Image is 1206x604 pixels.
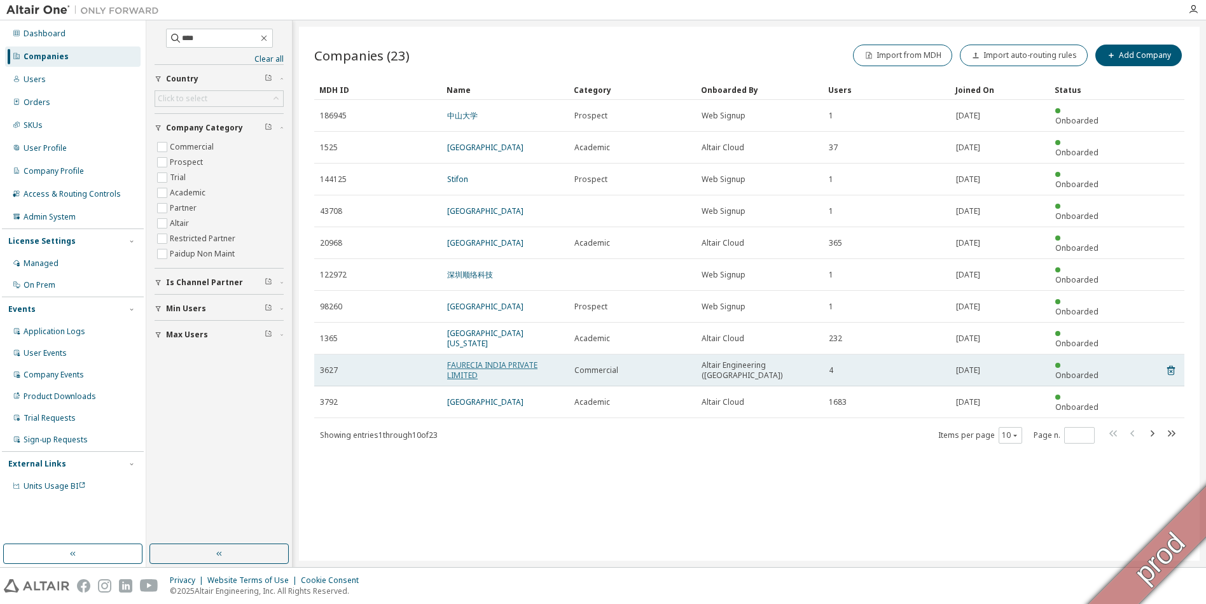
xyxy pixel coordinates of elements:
[140,579,158,593] img: youtube.svg
[155,269,284,297] button: Is Channel Partner
[166,123,243,133] span: Company Category
[24,327,85,337] div: Application Logs
[166,330,208,340] span: Max Users
[166,304,206,314] span: Min Users
[829,238,842,248] span: 365
[24,280,55,290] div: On Prem
[956,334,980,344] span: [DATE]
[8,236,76,246] div: License Settings
[447,206,523,216] a: [GEOGRAPHIC_DATA]
[166,277,243,288] span: Is Channel Partner
[320,397,338,407] span: 3792
[956,397,980,407] span: [DATE]
[170,170,188,185] label: Trial
[447,174,468,185] a: Stifon
[574,302,607,312] span: Prospect
[170,155,205,170] label: Prospect
[320,143,338,153] span: 1525
[1055,179,1099,190] span: Onboarded
[1055,402,1099,412] span: Onboarded
[155,114,284,142] button: Company Category
[829,334,842,344] span: 232
[170,200,199,216] label: Partner
[829,143,838,153] span: 37
[702,143,744,153] span: Altair Cloud
[24,481,86,491] span: Units Usage BI
[155,321,284,349] button: Max Users
[1055,147,1099,158] span: Onboarded
[320,302,342,312] span: 98260
[24,97,50,108] div: Orders
[829,111,833,121] span: 1
[24,166,84,176] div: Company Profile
[155,65,284,93] button: Country
[956,270,980,280] span: [DATE]
[24,212,76,222] div: Admin System
[960,45,1088,66] button: Import auto-routing rules
[1055,80,1108,100] div: Status
[447,142,523,153] a: [GEOGRAPHIC_DATA]
[320,334,338,344] span: 1365
[956,302,980,312] span: [DATE]
[447,328,523,349] a: [GEOGRAPHIC_DATA][US_STATE]
[170,246,237,262] label: Paidup Non Maint
[828,80,945,100] div: Users
[265,123,272,133] span: Clear filter
[702,334,744,344] span: Altair Cloud
[956,174,980,185] span: [DATE]
[447,110,478,121] a: 中山大学
[1055,306,1099,317] span: Onboarded
[702,397,744,407] span: Altair Cloud
[24,348,67,358] div: User Events
[574,111,607,121] span: Prospect
[447,360,537,381] a: FAURECIA INDIA PRIVATE LIMITED
[447,80,564,100] div: Name
[265,277,272,288] span: Clear filter
[320,430,438,440] span: Showing entries 1 through 10 of 23
[956,206,980,216] span: [DATE]
[956,238,980,248] span: [DATE]
[98,579,111,593] img: instagram.svg
[155,295,284,323] button: Min Users
[701,80,818,100] div: Onboarded By
[320,111,347,121] span: 186945
[447,237,523,248] a: [GEOGRAPHIC_DATA]
[24,74,46,85] div: Users
[574,238,610,248] span: Academic
[574,143,610,153] span: Academic
[829,270,833,280] span: 1
[24,120,43,130] div: SKUs
[1055,338,1099,349] span: Onboarded
[24,258,59,269] div: Managed
[24,413,76,423] div: Trial Requests
[207,575,301,586] div: Website Terms of Use
[166,74,198,84] span: Country
[956,111,980,121] span: [DATE]
[955,80,1044,100] div: Joined On
[829,174,833,185] span: 1
[155,91,283,106] div: Click to select
[829,397,847,407] span: 1683
[702,111,745,121] span: Web Signup
[265,330,272,340] span: Clear filter
[24,435,88,445] div: Sign-up Requests
[1034,427,1095,444] span: Page n.
[447,301,523,312] a: [GEOGRAPHIC_DATA]
[77,579,90,593] img: facebook.svg
[170,586,366,596] p: © 2025 Altair Engineering, Inc. All Rights Reserved.
[6,4,165,17] img: Altair One
[1095,45,1182,66] button: Add Company
[447,397,523,407] a: [GEOGRAPHIC_DATA]
[956,365,980,376] span: [DATE]
[702,270,745,280] span: Web Signup
[170,139,216,155] label: Commercial
[314,46,410,64] span: Companies (23)
[1055,242,1099,253] span: Onboarded
[574,397,610,407] span: Academic
[24,189,121,199] div: Access & Routing Controls
[574,334,610,344] span: Academic
[574,174,607,185] span: Prospect
[301,575,366,586] div: Cookie Consent
[320,174,347,185] span: 144125
[702,302,745,312] span: Web Signup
